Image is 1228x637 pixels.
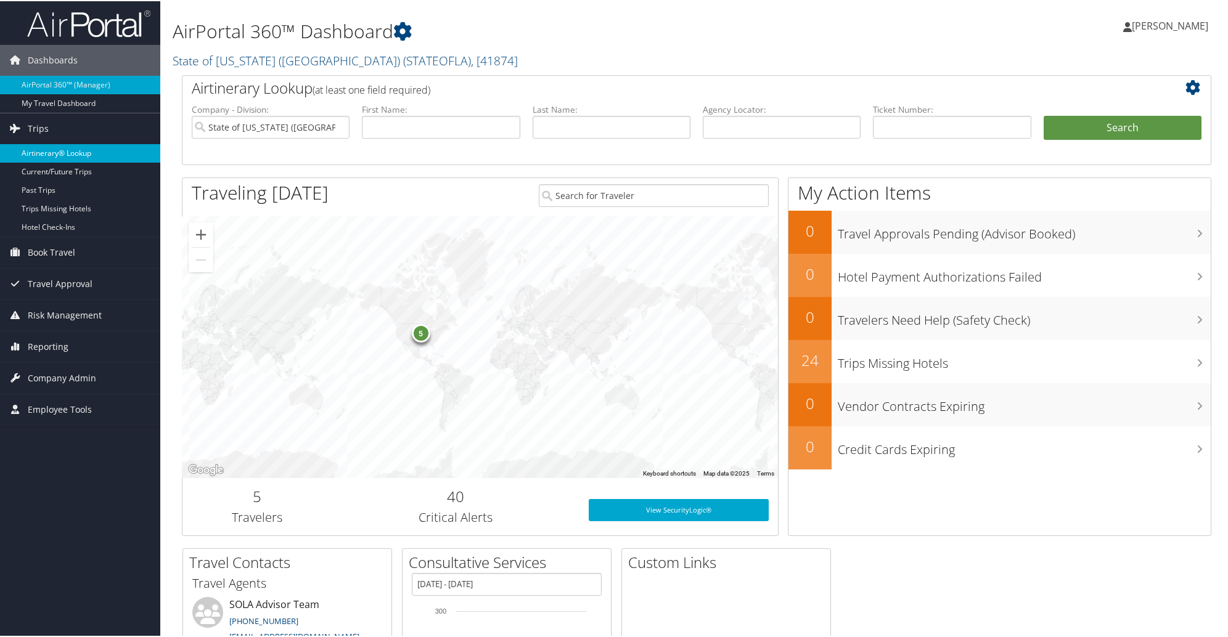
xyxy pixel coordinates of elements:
[539,183,768,206] input: Search for Traveler
[27,8,150,37] img: airportal-logo.png
[471,51,518,68] span: , [ 41874 ]
[340,485,570,506] h2: 40
[788,209,1211,253] a: 0Travel Approvals Pending (Advisor Booked)
[28,393,92,424] span: Employee Tools
[412,323,430,341] div: 5
[173,51,518,68] a: State of [US_STATE] ([GEOGRAPHIC_DATA])
[340,508,570,525] h3: Critical Alerts
[409,551,611,572] h2: Consultative Services
[788,382,1211,425] a: 0Vendor Contracts Expiring
[838,391,1211,414] h3: Vendor Contracts Expiring
[189,221,213,246] button: Zoom in
[28,44,78,75] span: Dashboards
[628,551,830,572] h2: Custom Links
[192,508,322,525] h3: Travelers
[189,551,391,572] h2: Travel Contacts
[838,261,1211,285] h3: Hotel Payment Authorizations Failed
[362,102,520,115] label: First Name:
[192,485,322,506] h2: 5
[28,362,96,392] span: Company Admin
[1132,18,1208,31] span: [PERSON_NAME]
[435,606,446,614] tspan: 300
[28,236,75,267] span: Book Travel
[229,614,298,625] a: [PHONE_NUMBER]
[28,299,102,330] span: Risk Management
[838,434,1211,457] h3: Credit Cards Expiring
[788,339,1211,382] a: 24Trips Missing Hotels
[643,468,696,477] button: Keyboard shortcuts
[788,179,1211,205] h1: My Action Items
[703,469,750,476] span: Map data ©2025
[192,102,350,115] label: Company - Division:
[186,461,226,477] a: Open this area in Google Maps (opens a new window)
[28,112,49,143] span: Trips
[788,262,832,283] h2: 0
[838,218,1211,241] h3: Travel Approvals Pending (Advisor Booked)
[533,102,690,115] label: Last Name:
[703,102,861,115] label: Agency Locator:
[192,76,1116,97] h2: Airtinerary Lookup
[28,330,68,361] span: Reporting
[757,469,774,476] a: Terms (opens in new tab)
[313,82,430,95] span: (at least one field required)
[838,347,1211,371] h3: Trips Missing Hotels
[28,267,92,298] span: Travel Approval
[186,461,226,477] img: Google
[788,392,832,413] h2: 0
[788,425,1211,468] a: 0Credit Cards Expiring
[589,498,769,520] a: View SecurityLogic®
[788,349,832,370] h2: 24
[788,219,832,240] h2: 0
[788,306,832,327] h2: 0
[403,51,471,68] span: ( STATEOFLA )
[1123,6,1221,43] a: [PERSON_NAME]
[173,17,871,43] h1: AirPortal 360™ Dashboard
[788,435,832,456] h2: 0
[189,246,213,271] button: Zoom out
[192,179,329,205] h1: Traveling [DATE]
[838,304,1211,328] h3: Travelers Need Help (Safety Check)
[1044,115,1201,139] button: Search
[873,102,1031,115] label: Ticket Number:
[788,296,1211,339] a: 0Travelers Need Help (Safety Check)
[192,574,382,591] h3: Travel Agents
[788,253,1211,296] a: 0Hotel Payment Authorizations Failed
